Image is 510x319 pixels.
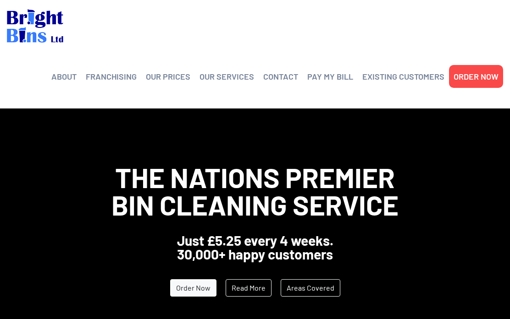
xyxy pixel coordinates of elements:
[307,70,353,83] a: PAY MY BILL
[111,161,399,221] span: The Nations Premier Bin Cleaning Service
[170,279,216,297] a: Order Now
[146,70,190,83] a: OUR PRICES
[200,70,254,83] a: OUR SERVICES
[281,279,340,297] a: Areas Covered
[226,279,272,297] a: Read More
[263,70,298,83] a: CONTACT
[86,70,137,83] a: FRANCHISING
[51,70,77,83] a: ABOUT
[362,70,444,83] a: EXISTING CUSTOMERS
[454,70,499,83] a: ORDER NOW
